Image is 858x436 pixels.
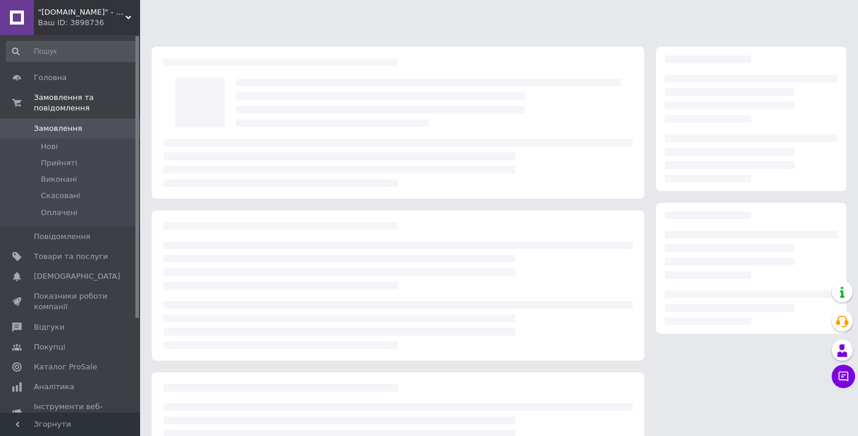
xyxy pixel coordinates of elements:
span: Прийняті [41,158,77,168]
span: Виконані [41,174,77,185]
div: Ваш ID: 3898736 [38,18,140,28]
span: Інструменти веб-майстра та SEO [34,402,108,423]
span: Аналітика [34,382,74,392]
span: Головна [34,72,67,83]
span: Скасовані [41,191,81,201]
span: Повідомлення [34,231,90,242]
button: Чат з покупцем [832,365,855,388]
span: "Sistore.com.ua" - Інтернет-магазин [38,7,125,18]
span: [DEMOGRAPHIC_DATA] [34,271,120,282]
span: Покупці [34,342,65,352]
span: Відгуки [34,322,64,333]
span: Замовлення [34,123,82,134]
span: Замовлення та повідомлення [34,92,140,113]
span: Показники роботи компанії [34,291,108,312]
span: Каталог ProSale [34,362,97,372]
input: Пошук [6,41,138,62]
span: Нові [41,141,58,152]
span: Оплачені [41,207,78,218]
span: Товари та послуги [34,251,108,262]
